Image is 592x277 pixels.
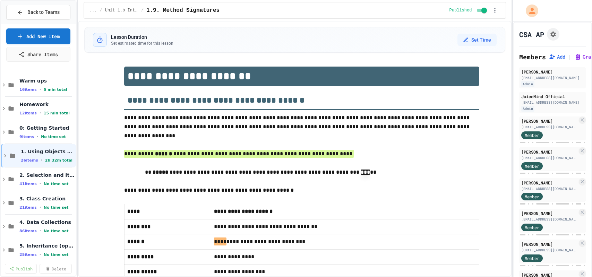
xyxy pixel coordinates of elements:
span: Unit 1.b Intro to Objects and Strings [105,8,138,13]
iframe: chat widget [563,249,585,270]
div: JuiceMind Official [521,93,584,99]
a: Publish [5,264,37,274]
span: • [40,228,41,234]
span: • [40,110,41,116]
div: [EMAIL_ADDRESS][DOMAIN_NAME] [521,100,584,105]
button: Back to Teams [6,5,70,20]
div: [PERSON_NAME] [521,69,584,75]
span: No time set [44,205,69,210]
iframe: chat widget [534,219,585,249]
a: Add New Item [6,28,70,44]
span: 86 items [19,229,37,233]
span: 9 items [19,135,34,139]
span: Member [525,255,539,261]
div: Admin [521,106,534,112]
span: 12 items [19,111,37,115]
div: [EMAIL_ADDRESS][DOMAIN_NAME] [521,124,577,130]
span: | [568,53,572,61]
button: Set Time [457,34,497,46]
span: 25 items [19,252,37,257]
h1: CSA AP [519,29,544,39]
a: Delete [40,264,71,274]
div: [EMAIL_ADDRESS][DOMAIN_NAME] [521,217,577,222]
span: • [40,205,41,210]
span: 15 min total [44,111,70,115]
span: • [40,181,41,187]
span: No time set [41,135,66,139]
span: 1. Using Objects and Methods [21,148,75,155]
span: 1.9. Method Signatures [146,6,220,15]
div: [EMAIL_ADDRESS][DOMAIN_NAME] [521,248,577,253]
div: [EMAIL_ADDRESS][DOMAIN_NAME] [521,186,577,191]
span: 5 min total [44,87,67,92]
span: 0: Getting Started [19,125,75,131]
span: / [100,8,102,13]
span: Member [525,193,539,200]
span: ... [89,8,97,13]
span: • [40,252,41,257]
span: 16 items [19,87,37,92]
a: Share Items [6,47,70,62]
span: 26 items [21,158,38,163]
div: [PERSON_NAME] [521,241,577,247]
span: • [41,157,42,163]
span: 3. Class Creation [19,196,75,202]
h3: Lesson Duration [111,34,173,41]
span: No time set [44,182,69,186]
span: Member [525,132,539,138]
div: Content is published and visible to students [449,6,489,15]
span: 2h 32m total [45,158,72,163]
div: [EMAIL_ADDRESS][DOMAIN_NAME] [521,155,577,161]
span: • [37,134,38,139]
button: Add [549,53,565,60]
span: • [40,87,41,92]
span: No time set [44,252,69,257]
span: 21 items [19,205,37,210]
span: / [141,8,144,13]
span: 5. Inheritance (optional) [19,243,75,249]
span: Homework [19,101,75,107]
span: Member [525,163,539,169]
div: [PERSON_NAME] [521,118,577,124]
div: Admin [521,81,534,87]
span: Member [525,224,539,231]
div: [PERSON_NAME] [521,210,577,216]
div: My Account [518,3,540,19]
span: Back to Teams [27,9,60,16]
span: Published [449,8,472,13]
span: No time set [44,229,69,233]
div: [EMAIL_ADDRESS][DOMAIN_NAME] [521,75,584,80]
span: Warm ups [19,78,75,84]
div: [PERSON_NAME] [521,149,577,155]
h2: Members [519,52,546,62]
div: [PERSON_NAME] [521,180,577,186]
span: 2. Selection and Iteration [19,172,75,178]
span: 4. Data Collections [19,219,75,225]
button: Assignment Settings [547,28,559,41]
span: 41 items [19,182,37,186]
p: Set estimated time for this lesson [111,41,173,46]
